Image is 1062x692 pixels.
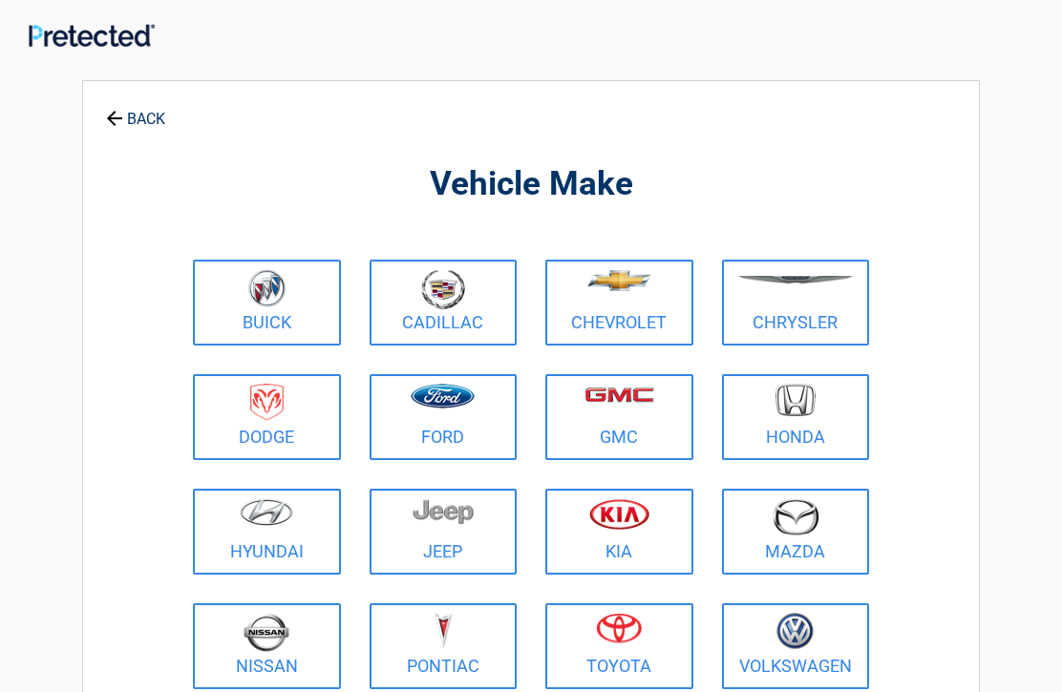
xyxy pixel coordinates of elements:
img: cadillac [421,269,465,309]
a: Hyundai [193,489,341,575]
a: Ford [370,374,518,460]
img: kia [589,498,649,530]
img: volkswagen [776,613,814,650]
img: dodge [250,384,284,421]
img: jeep [413,498,474,525]
a: Chrysler [722,260,870,346]
h2: Vehicle Make [188,162,874,207]
img: Main Logo [29,24,155,47]
a: Chevrolet [545,260,693,346]
img: hyundai [240,498,293,526]
a: Jeep [370,489,518,575]
a: GMC [545,374,693,460]
a: Honda [722,374,870,460]
a: BACK [102,94,169,127]
img: ford [411,384,475,409]
img: gmc [584,387,654,403]
img: pontiac [434,613,453,649]
a: Buick [193,260,341,346]
a: Kia [545,489,693,575]
img: chevrolet [587,270,651,291]
a: Dodge [193,374,341,460]
a: Toyota [545,603,693,689]
img: toyota [596,613,642,643]
a: Cadillac [370,260,518,346]
img: honda [775,384,816,417]
a: Volkswagen [722,603,870,689]
img: mazda [772,498,819,535]
img: buick [248,269,286,307]
a: Mazda [722,489,870,575]
a: Pontiac [370,603,518,689]
img: chrysler [737,276,854,284]
a: Nissan [193,603,341,689]
img: nissan [244,613,289,652]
